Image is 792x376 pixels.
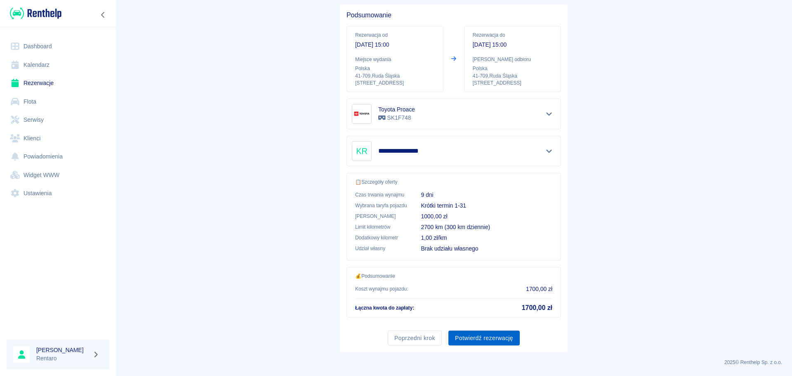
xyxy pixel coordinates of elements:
[421,212,552,221] p: 1000,00 zł
[346,11,561,19] h5: Podsumowanie
[421,234,552,242] p: 1,00 zł/km
[473,72,552,80] p: 41-709 , Ruda Śląska
[352,141,372,161] div: KR
[355,272,552,280] p: 💰 Podsumowanie
[36,354,89,363] p: Rentaro
[355,31,435,39] p: Rezerwacja od
[473,56,552,63] p: [PERSON_NAME] odbioru
[355,191,408,199] p: Czas trwania wynajmu
[10,7,61,20] img: Renthelp logo
[7,147,109,166] a: Powiadomienia
[355,213,408,220] p: [PERSON_NAME]
[355,178,552,186] p: 📋 Szczegóły oferty
[36,346,89,354] h6: [PERSON_NAME]
[355,40,435,49] p: [DATE] 15:00
[448,331,520,346] button: Potwierdź rezerwację
[388,331,442,346] button: Poprzedni krok
[421,223,552,232] p: 2700 km (300 km dziennie)
[522,304,552,312] h5: 1700,00 zł
[473,40,552,49] p: [DATE] 15:00
[355,234,408,241] p: Dodatkowy kilometr
[542,108,556,120] button: Pokaż szczegóły
[7,56,109,74] a: Kalendarz
[355,72,435,80] p: 41-709 , Ruda Śląska
[7,74,109,92] a: Rezerwacje
[7,7,61,20] a: Renthelp logo
[355,202,408,209] p: Wybrana taryfa pojazdu
[378,105,415,114] h6: Toyota Proace
[7,184,109,203] a: Ustawienia
[355,223,408,231] p: Limit kilometrów
[7,111,109,129] a: Serwisy
[7,92,109,111] a: Flota
[355,285,408,293] p: Koszt wynajmu pojazdu :
[355,245,408,252] p: Udział własny
[473,65,552,72] p: Polska
[421,201,552,210] p: Krótki termin 1-31
[7,129,109,148] a: Klienci
[355,65,435,72] p: Polska
[378,114,415,122] p: SK1F748
[125,359,782,366] p: 2025 © Renthelp Sp. z o.o.
[97,9,109,20] button: Zwiń nawigację
[7,37,109,56] a: Dashboard
[421,191,552,199] p: 9 dni
[7,166,109,184] a: Widget WWW
[355,56,435,63] p: Miejsce wydania
[355,304,414,312] p: Łączna kwota do zapłaty :
[473,31,552,39] p: Rezerwacja do
[542,145,556,157] button: Pokaż szczegóły
[473,80,552,87] p: [STREET_ADDRESS]
[421,244,552,253] p: Brak udziału własnego
[355,80,435,87] p: [STREET_ADDRESS]
[354,106,370,122] img: Image
[526,285,552,293] p: 1700,00 zł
